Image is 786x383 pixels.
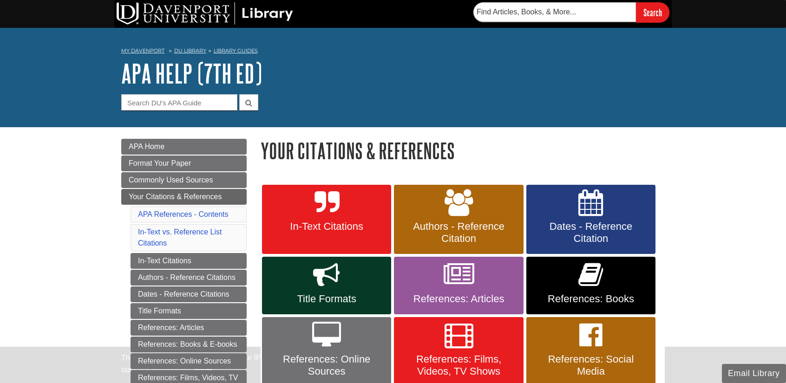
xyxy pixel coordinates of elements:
a: Your Citations & References [121,189,247,205]
span: In-Text Citations [269,221,384,233]
span: Dates - Reference Citation [533,221,648,245]
input: Search DU's APA Guide [121,94,237,110]
a: My Davenport [121,47,164,55]
a: Authors - Reference Citations [131,270,247,286]
a: References: Online Sources [131,353,247,369]
h1: Your Citations & References [261,139,665,162]
img: DU Library [117,2,293,25]
a: References: Books & E-books [131,337,247,352]
a: Title Formats [131,303,247,319]
span: Title Formats [269,293,384,305]
a: References: Articles [394,257,523,314]
a: Dates - Reference Citations [131,286,247,302]
input: Search [636,2,669,22]
a: Library Guides [214,47,258,54]
span: References: Online Sources [269,353,384,377]
span: References: Films, Videos, TV Shows [401,353,516,377]
span: Commonly Used Sources [129,176,213,184]
a: References: Books [526,257,655,314]
input: Find Articles, Books, & More... [473,2,636,22]
form: Searches DU Library's articles, books, and more [473,2,669,22]
span: References: Books [533,293,648,305]
a: DU Library [174,47,206,54]
a: APA Home [121,139,247,155]
a: Dates - Reference Citation [526,185,655,254]
a: In-Text vs. Reference List Citations [138,228,222,247]
span: Format Your Paper [129,159,191,167]
a: Title Formats [262,257,391,314]
span: APA Home [129,143,164,150]
a: Authors - Reference Citation [394,185,523,254]
button: Email Library [722,364,786,383]
span: References: Social Media [533,353,648,377]
span: Authors - Reference Citation [401,221,516,245]
a: APA References - Contents [138,210,228,218]
nav: breadcrumb [121,45,665,59]
span: Your Citations & References [129,193,222,201]
a: Commonly Used Sources [121,172,247,188]
a: In-Text Citations [131,253,247,269]
a: APA Help (7th Ed) [121,59,262,88]
a: In-Text Citations [262,185,391,254]
a: Format Your Paper [121,156,247,171]
span: References: Articles [401,293,516,305]
a: References: Articles [131,320,247,336]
